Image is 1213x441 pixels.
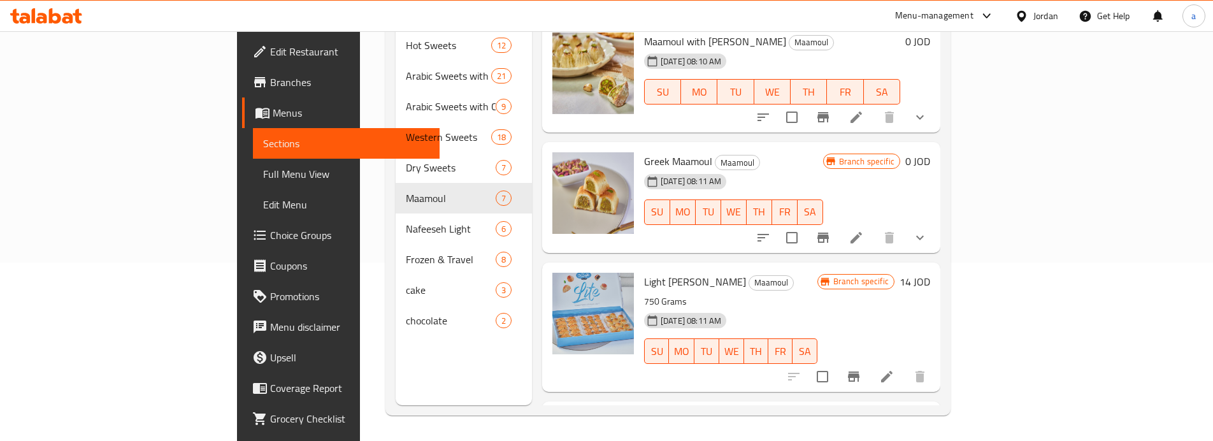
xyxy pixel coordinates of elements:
[798,342,812,361] span: SA
[912,230,928,245] svg: Show Choices
[396,305,532,336] div: chocolate2
[406,38,491,53] div: Hot Sweets
[674,342,689,361] span: MO
[406,129,491,145] span: Western Sweets
[644,272,746,291] span: Light [PERSON_NAME]
[773,342,787,361] span: FR
[406,252,495,267] span: Frozen & Travel
[768,338,793,364] button: FR
[396,213,532,244] div: Nafeeseh Light6
[905,222,935,253] button: show more
[650,83,676,101] span: SU
[828,275,894,287] span: Branch specific
[726,203,742,221] span: WE
[759,83,786,101] span: WE
[905,361,935,392] button: delete
[749,342,763,361] span: TH
[669,338,694,364] button: MO
[253,189,440,220] a: Edit Menu
[492,131,511,143] span: 18
[496,284,511,296] span: 3
[798,199,823,225] button: SA
[273,105,429,120] span: Menus
[253,159,440,189] a: Full Menu View
[242,342,440,373] a: Upsell
[748,222,779,253] button: sort-choices
[808,222,838,253] button: Branch-specific-item
[242,312,440,342] a: Menu disclaimer
[396,25,532,341] nav: Menu sections
[879,369,894,384] a: Edit menu item
[1191,9,1196,23] span: a
[496,315,511,327] span: 2
[492,40,511,52] span: 12
[552,273,634,354] img: Light Maamoul Mushakal
[796,83,822,101] span: TH
[754,79,791,105] button: WE
[719,338,744,364] button: WE
[808,102,838,133] button: Branch-specific-item
[752,203,767,221] span: TH
[694,338,719,364] button: TU
[747,199,772,225] button: TH
[724,342,739,361] span: WE
[809,363,836,390] span: Select to update
[270,228,429,243] span: Choice Groups
[749,275,794,291] div: Maamoul
[644,199,670,225] button: SU
[744,338,768,364] button: TH
[496,254,511,266] span: 8
[406,99,495,114] span: Arabic Sweets with Cream
[263,197,429,212] span: Edit Menu
[838,361,869,392] button: Branch-specific-item
[496,101,511,113] span: 9
[656,315,726,327] span: [DATE] 08:11 AM
[686,83,712,101] span: MO
[644,79,681,105] button: SU
[270,319,429,335] span: Menu disclaimer
[772,199,798,225] button: FR
[406,221,495,236] span: Nafeeseh Light
[270,289,429,304] span: Promotions
[905,33,930,50] h6: 0 JOD
[912,110,928,125] svg: Show Choices
[496,223,511,235] span: 6
[552,33,634,114] img: Maamoul with Pistachio
[406,68,491,83] div: Arabic Sweets with Nuts
[905,102,935,133] button: show more
[749,275,793,290] span: Maamoul
[715,155,760,170] div: Maamoul
[270,75,429,90] span: Branches
[715,155,759,170] span: Maamoul
[242,36,440,67] a: Edit Restaurant
[263,166,429,182] span: Full Menu View
[496,252,512,267] div: items
[242,250,440,281] a: Coupons
[656,175,726,187] span: [DATE] 08:11 AM
[779,224,805,251] span: Select to update
[406,282,495,298] span: cake
[900,273,930,291] h6: 14 JOD
[396,275,532,305] div: cake3
[791,79,827,105] button: TH
[869,83,895,101] span: SA
[748,102,779,133] button: sort-choices
[1033,9,1058,23] div: Jordan
[803,203,818,221] span: SA
[670,199,696,225] button: MO
[270,258,429,273] span: Coupons
[496,162,511,174] span: 7
[406,160,495,175] span: Dry Sweets
[834,155,900,168] span: Branch specific
[650,203,665,221] span: SU
[270,44,429,59] span: Edit Restaurant
[849,230,864,245] a: Edit menu item
[874,102,905,133] button: delete
[496,192,511,205] span: 7
[492,70,511,82] span: 21
[396,61,532,91] div: Arabic Sweets with Nuts21
[701,203,716,221] span: TU
[270,350,429,365] span: Upsell
[789,35,833,50] span: Maamoul
[721,199,747,225] button: WE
